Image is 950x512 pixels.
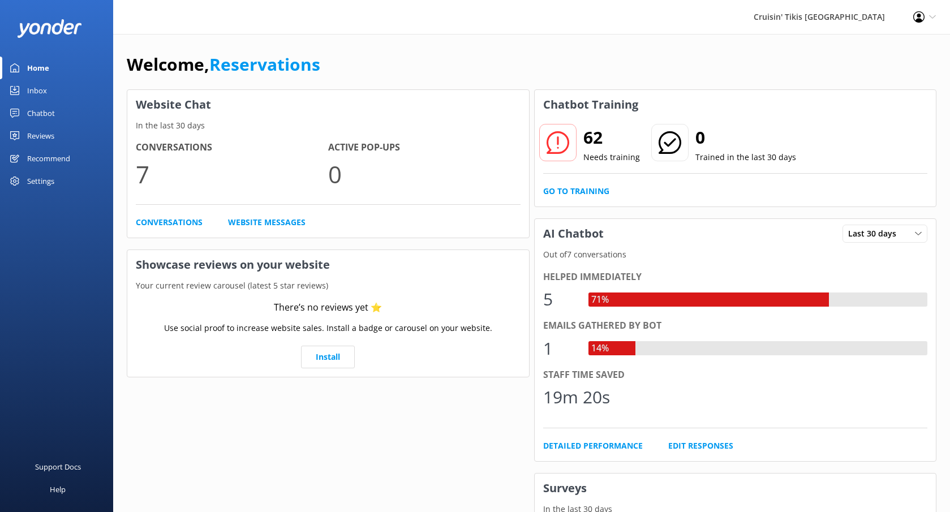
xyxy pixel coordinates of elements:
[695,151,796,164] p: Trained in the last 30 days
[136,140,328,155] h4: Conversations
[164,322,492,334] p: Use social proof to increase website sales. Install a badge or carousel on your website.
[274,300,382,315] div: There’s no reviews yet ⭐
[136,155,328,193] p: 7
[543,319,928,333] div: Emails gathered by bot
[543,368,928,382] div: Staff time saved
[583,151,640,164] p: Needs training
[535,219,612,248] h3: AI Chatbot
[543,384,610,411] div: 19m 20s
[127,90,529,119] h3: Website Chat
[127,119,529,132] p: In the last 30 days
[209,53,320,76] a: Reservations
[543,185,609,197] a: Go to Training
[27,170,54,192] div: Settings
[328,140,521,155] h4: Active Pop-ups
[127,279,529,292] p: Your current review carousel (latest 5 star reviews)
[543,440,643,452] a: Detailed Performance
[127,51,320,78] h1: Welcome,
[543,270,928,285] div: Helped immediately
[27,124,54,147] div: Reviews
[543,335,577,362] div: 1
[588,292,612,307] div: 71%
[328,155,521,193] p: 0
[27,147,70,170] div: Recommend
[668,440,733,452] a: Edit Responses
[535,248,936,261] p: Out of 7 conversations
[50,478,66,501] div: Help
[228,216,306,229] a: Website Messages
[588,341,612,356] div: 14%
[17,19,82,38] img: yonder-white-logo.png
[535,474,936,503] h3: Surveys
[535,90,647,119] h3: Chatbot Training
[136,216,203,229] a: Conversations
[848,227,903,240] span: Last 30 days
[543,286,577,313] div: 5
[695,124,796,151] h2: 0
[27,102,55,124] div: Chatbot
[301,346,355,368] a: Install
[35,455,81,478] div: Support Docs
[27,79,47,102] div: Inbox
[583,124,640,151] h2: 62
[27,57,49,79] div: Home
[127,250,529,279] h3: Showcase reviews on your website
